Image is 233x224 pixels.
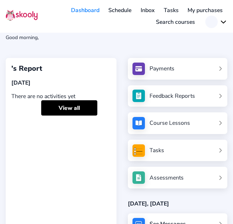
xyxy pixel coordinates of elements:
[104,5,136,16] a: Schedule
[132,63,145,75] img: payments.jpg
[150,119,190,127] div: Course Lessons
[6,10,38,21] img: Skooly
[41,100,97,116] a: View all
[159,5,183,16] a: Tasks
[132,171,145,184] img: assessments.jpg
[132,117,223,129] a: Course Lessons
[11,92,105,100] div: There are no activities yet
[6,34,227,41] div: Good morning,
[151,16,200,28] a: Search courses
[132,63,223,75] a: Payments
[132,144,145,157] img: tasksForMpWeb.png
[11,64,42,73] span: 's Report
[11,79,105,87] div: [DATE]
[132,117,145,129] img: courses.jpg
[132,171,223,184] a: Assessments
[132,90,223,102] a: Feedback Reports
[183,5,227,16] a: My purchases
[150,92,195,100] div: Feedback Reports
[150,146,164,154] div: Tasks
[132,90,145,102] img: see_atten.jpg
[136,5,159,16] a: Inbox
[205,16,227,28] button: chevron down outline
[128,200,227,208] div: [DATE], [DATE]
[132,144,223,157] a: Tasks
[150,174,184,182] div: Assessments
[66,5,104,16] a: Dashboard
[150,65,174,73] div: Payments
